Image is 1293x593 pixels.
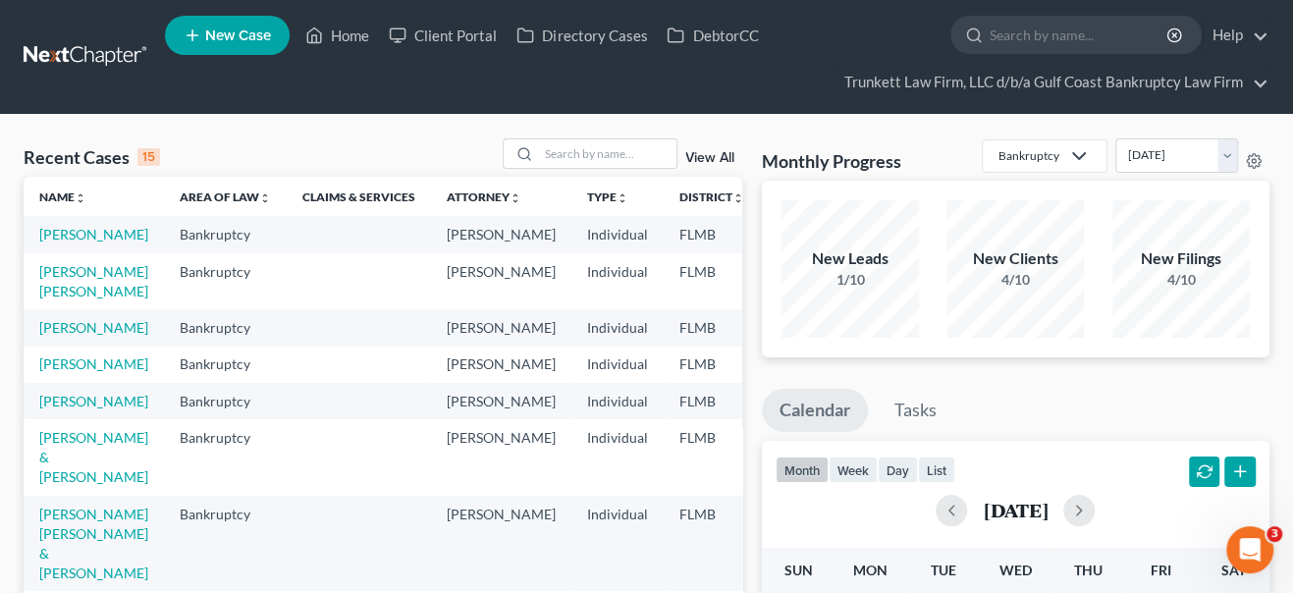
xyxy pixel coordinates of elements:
[664,383,760,419] td: FLMB
[664,309,760,346] td: FLMB
[1112,247,1250,270] div: New Filings
[164,253,287,309] td: Bankruptcy
[539,139,676,168] input: Search by name...
[664,347,760,383] td: FLMB
[39,355,148,372] a: [PERSON_NAME]
[379,18,507,53] a: Client Portal
[617,192,628,204] i: unfold_more
[39,263,148,299] a: [PERSON_NAME] [PERSON_NAME]
[571,347,664,383] td: Individual
[877,389,954,432] a: Tasks
[783,562,812,578] span: Sun
[164,347,287,383] td: Bankruptcy
[571,309,664,346] td: Individual
[781,270,919,290] div: 1/10
[259,192,271,204] i: unfold_more
[1221,562,1246,578] span: Sat
[431,419,571,495] td: [PERSON_NAME]
[835,65,1268,100] a: Trunkett Law Firm, LLC d/b/a Gulf Coast Bankruptcy Law Firm
[829,457,878,483] button: week
[685,151,734,165] a: View All
[1203,18,1268,53] a: Help
[164,496,287,591] td: Bankruptcy
[205,28,271,43] span: New Case
[431,383,571,419] td: [PERSON_NAME]
[878,457,918,483] button: day
[762,149,901,173] h3: Monthly Progress
[571,253,664,309] td: Individual
[657,18,768,53] a: DebtorCC
[296,18,379,53] a: Home
[664,419,760,495] td: FLMB
[664,216,760,252] td: FLMB
[431,253,571,309] td: [PERSON_NAME]
[762,389,868,432] a: Calendar
[39,226,148,243] a: [PERSON_NAME]
[990,17,1169,53] input: Search by name...
[39,189,86,204] a: Nameunfold_more
[983,500,1048,520] h2: [DATE]
[39,506,148,581] a: [PERSON_NAME] [PERSON_NAME] & [PERSON_NAME]
[587,189,628,204] a: Typeunfold_more
[946,247,1084,270] div: New Clients
[287,177,431,216] th: Claims & Services
[664,496,760,591] td: FLMB
[137,148,160,166] div: 15
[571,496,664,591] td: Individual
[931,562,956,578] span: Tue
[75,192,86,204] i: unfold_more
[1112,270,1250,290] div: 4/10
[164,216,287,252] td: Bankruptcy
[853,562,888,578] span: Mon
[447,189,521,204] a: Attorneyunfold_more
[1151,562,1171,578] span: Fri
[998,147,1059,164] div: Bankruptcy
[918,457,955,483] button: list
[571,383,664,419] td: Individual
[507,18,657,53] a: Directory Cases
[431,347,571,383] td: [PERSON_NAME]
[1074,562,1103,578] span: Thu
[510,192,521,204] i: unfold_more
[664,253,760,309] td: FLMB
[781,247,919,270] div: New Leads
[1226,526,1273,573] iframe: Intercom live chat
[39,429,148,485] a: [PERSON_NAME] & [PERSON_NAME]
[180,189,271,204] a: Area of Lawunfold_more
[39,393,148,409] a: [PERSON_NAME]
[571,216,664,252] td: Individual
[1266,526,1282,542] span: 3
[946,270,1084,290] div: 4/10
[39,319,148,336] a: [PERSON_NAME]
[431,309,571,346] td: [PERSON_NAME]
[24,145,160,169] div: Recent Cases
[164,309,287,346] td: Bankruptcy
[732,192,744,204] i: unfold_more
[999,562,1032,578] span: Wed
[431,496,571,591] td: [PERSON_NAME]
[679,189,744,204] a: Districtunfold_more
[164,383,287,419] td: Bankruptcy
[571,419,664,495] td: Individual
[431,216,571,252] td: [PERSON_NAME]
[164,419,287,495] td: Bankruptcy
[776,457,829,483] button: month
